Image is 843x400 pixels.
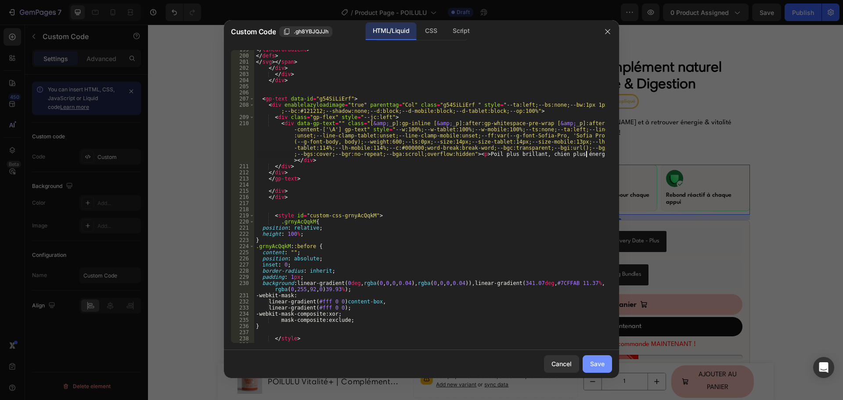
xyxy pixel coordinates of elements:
[336,357,360,363] span: sync data
[231,26,276,37] span: Custom Code
[328,357,360,363] span: or
[231,329,254,335] div: 237
[288,357,328,363] span: Add new variant
[231,120,254,163] div: 210
[231,299,254,305] div: 232
[435,212,512,221] div: Estimated Delivery Date ‑ Plus
[411,206,519,227] button: Estimated Delivery Date ‑ Plus
[523,341,605,373] button: AJOUTER AU PANIER
[231,268,254,274] div: 228
[327,93,602,125] p: Aidez votre chien à réduire ses bosses [PERSON_NAME] et à retrouver énergie & vitalité grâce au c...
[231,176,254,182] div: 213
[231,335,254,342] div: 238
[231,182,254,188] div: 214
[231,256,254,262] div: 226
[231,323,254,329] div: 236
[231,194,254,200] div: 216
[231,77,254,83] div: 204
[231,243,254,249] div: 224
[231,219,254,225] div: 220
[231,231,254,237] div: 222
[551,359,572,368] div: Cancel
[231,305,254,311] div: 233
[518,167,597,181] p: Rebond réactif à chaque appui
[544,355,579,373] button: Cancel
[100,236,111,246] button: Carousel Back Arrow
[231,59,254,65] div: 201
[327,33,443,50] span: POILULU Vitalité+™
[231,102,254,114] div: 208
[590,359,605,368] div: Save
[367,22,440,27] p: Note de basé sur
[454,74,487,81] p: Code Appliqué
[391,71,437,82] div: ECONOMISE 25€
[231,65,254,71] div: 202
[231,114,254,120] div: 209
[327,129,602,135] p: Pourquoi nous choisir?
[327,34,602,68] h2: Complément naturel pour chiens – Immunité & Digestion
[294,28,328,36] span: .gh8YBJQJJh
[231,71,254,77] div: 203
[334,270,594,290] button: Ajouter au panier
[415,22,440,27] a: +5240 avis
[119,350,259,364] h1: POILULU Vitalité+ | Complément naturel Probiotiques & Champignon médicinal
[231,96,254,102] div: 207
[231,169,254,176] div: 212
[418,212,428,222] img: COTnt4SChPkCEAE=.jpeg
[366,22,416,40] div: HTML/Liquid
[544,344,595,370] div: AJOUTER AU PANIER
[453,245,494,254] div: Kaching Bundles
[436,296,494,309] div: Acheter maintenant
[418,22,444,40] div: CSS
[425,167,504,181] p: Soutien optimal pour chaque mouvement
[231,311,254,317] div: 234
[231,317,254,323] div: 235
[813,357,834,378] div: Open Intercom Messenger
[446,22,476,40] div: Script
[583,355,612,373] button: Save
[231,163,254,169] div: 211
[354,71,378,83] div: 39,99€
[288,348,422,364] p: Setup options like colors, sizes with product variant.
[282,236,292,246] button: Carousel Next Arrow
[231,249,254,256] div: 225
[429,240,501,261] button: Kaching Bundles
[338,128,375,136] div: Custom Code
[231,274,254,280] div: 229
[231,200,254,206] div: 217
[231,342,254,348] div: 239
[104,276,157,341] img: gempages_569504427027727392-21039b36-5b76-4ddb-a259-b7fbd795c76a.webp
[231,90,254,96] div: 206
[231,262,254,268] div: 227
[279,26,332,37] button: .gh8YBJQJJh
[500,349,517,365] button: increment
[384,22,397,27] strong: 4.8/5
[231,280,254,292] div: 230
[231,53,254,59] div: 200
[429,273,489,287] div: Ajouter au panier
[231,237,254,243] div: 223
[343,314,548,327] p: Plus que 4 articles en stock. Sécurisez votre commande MAINTENANT !
[436,349,453,365] button: decrement
[453,349,500,365] input: quantity
[231,225,254,231] div: 221
[231,213,254,219] div: 219
[327,71,350,83] div: 64,99€
[334,292,594,312] button: Acheter maintenant
[436,245,446,256] img: KachingBundles.png
[332,167,411,181] p: Réduction visible des bosses bénignes
[231,188,254,194] div: 215
[231,292,254,299] div: 231
[231,83,254,90] div: 205
[231,206,254,213] div: 218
